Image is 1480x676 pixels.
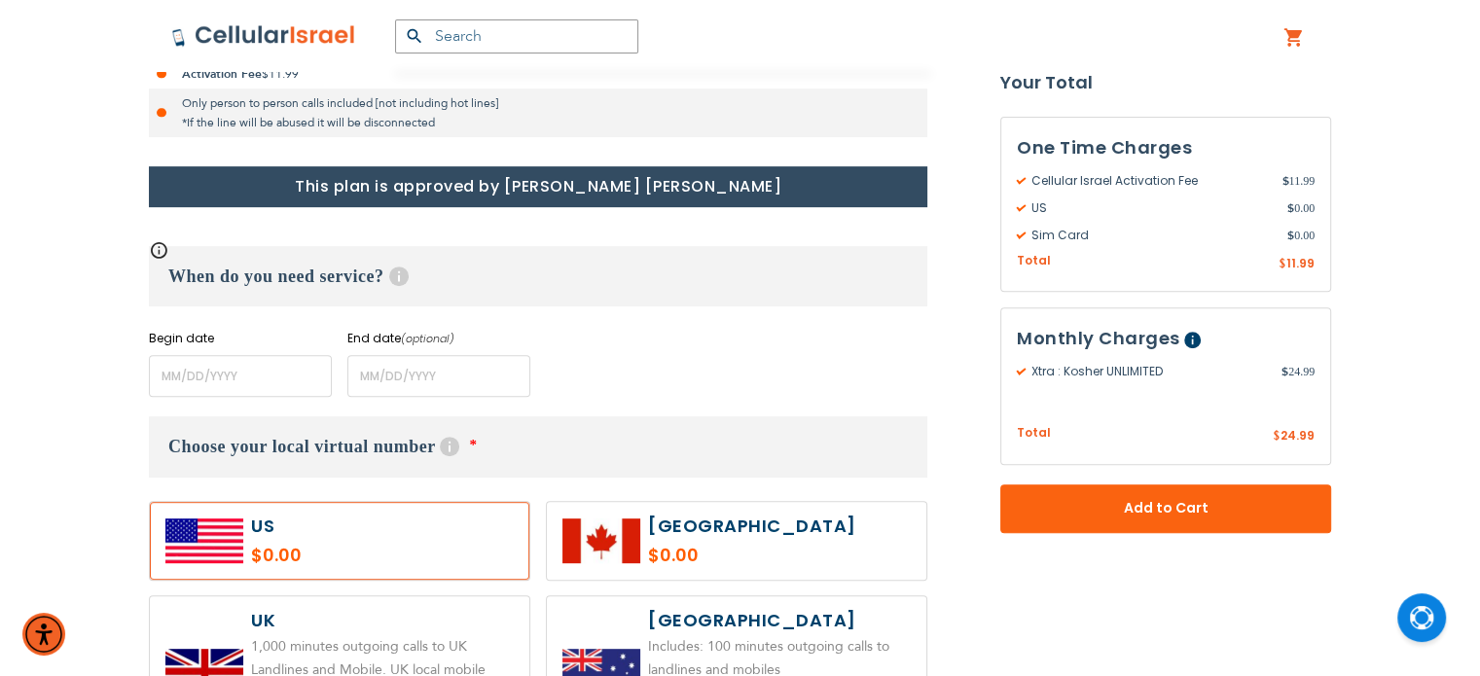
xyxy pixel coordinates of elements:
strong: Activation Fee [182,66,262,82]
span: $11.99 [262,66,299,82]
input: MM/DD/YYYY [347,355,530,397]
button: Add to Cart [1000,484,1331,533]
img: Cellular Israel Logo [171,24,356,48]
i: (optional) [401,331,454,346]
span: $ [1287,227,1294,244]
span: $ [1287,199,1294,217]
span: 11.99 [1286,255,1315,271]
li: Only person to person calls included [not including hot lines] *If the line will be abused it wil... [149,89,927,137]
strong: Your Total [1000,68,1331,97]
label: Begin date [149,330,332,347]
span: Choose your local virtual number [168,437,435,456]
span: Total [1017,252,1051,270]
span: Help [440,437,459,456]
span: 0.00 [1287,199,1315,217]
span: $ [1281,172,1288,190]
span: 24.99 [1281,428,1315,445]
span: Xtra : Kosher UNLIMITED [1017,364,1281,381]
input: MM/DD/YYYY [149,355,332,397]
h3: One Time Charges [1017,133,1315,162]
span: $ [1279,256,1286,273]
span: Sim Card [1017,227,1287,244]
span: US [1017,199,1287,217]
div: Accessibility Menu [22,613,65,656]
span: 24.99 [1281,364,1315,381]
span: 11.99 [1281,172,1315,190]
input: Search [395,19,638,53]
span: 0.00 [1287,227,1315,244]
span: Monthly Charges [1017,327,1180,351]
h3: When do you need service? [149,246,927,306]
span: Cellular Israel Activation Fee [1017,172,1281,190]
span: Help [1184,333,1201,349]
span: Add to Cart [1065,499,1267,519]
span: $ [1273,429,1281,446]
span: Total [1017,425,1051,444]
span: $ [1281,364,1288,381]
span: Help [389,267,409,286]
label: End date [347,330,530,347]
h1: This plan is approved by [PERSON_NAME] [PERSON_NAME] [149,166,927,207]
